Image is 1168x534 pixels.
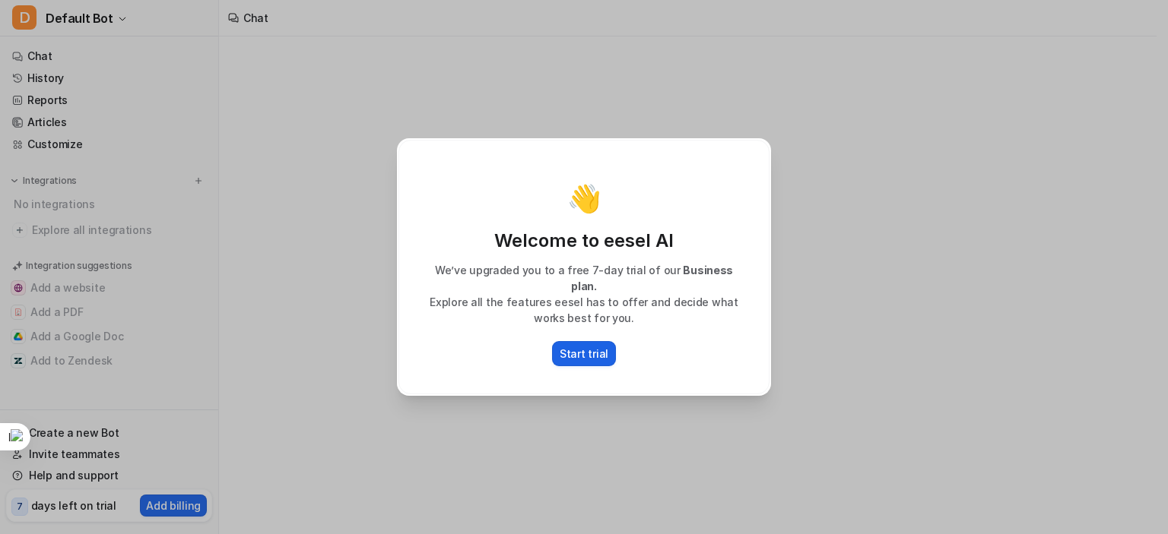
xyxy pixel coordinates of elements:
[414,294,754,326] p: Explore all the features eesel has to offer and decide what works best for you.
[414,262,754,294] p: We’ve upgraded you to a free 7-day trial of our
[552,341,616,366] button: Start trial
[567,183,601,213] p: 👋
[414,229,754,253] p: Welcome to eesel AI
[560,346,608,362] p: Start trial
